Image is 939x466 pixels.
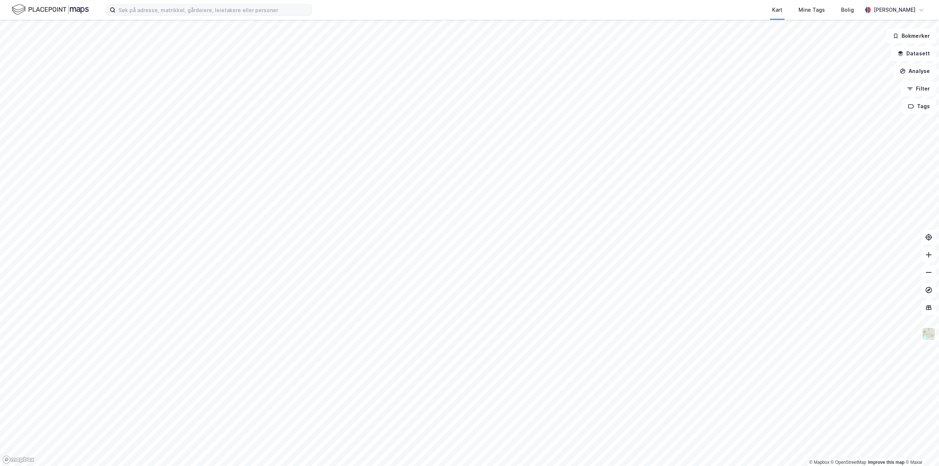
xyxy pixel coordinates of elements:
img: logo.f888ab2527a4732fd821a326f86c7f29.svg [12,3,89,16]
button: Bokmerker [887,29,936,43]
a: Improve this map [868,460,905,465]
a: Mapbox homepage [2,455,34,464]
button: Filter [901,81,936,96]
div: Mine Tags [799,5,825,14]
button: Tags [902,99,936,114]
div: Kart [772,5,782,14]
a: Mapbox [809,460,829,465]
div: [PERSON_NAME] [874,5,916,14]
div: Bolig [841,5,854,14]
button: Datasett [891,46,936,61]
input: Søk på adresse, matrikkel, gårdeiere, leietakere eller personer [116,4,311,15]
img: Z [922,327,936,341]
iframe: Chat Widget [902,431,939,466]
a: OpenStreetMap [831,460,866,465]
button: Analyse [894,64,936,78]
